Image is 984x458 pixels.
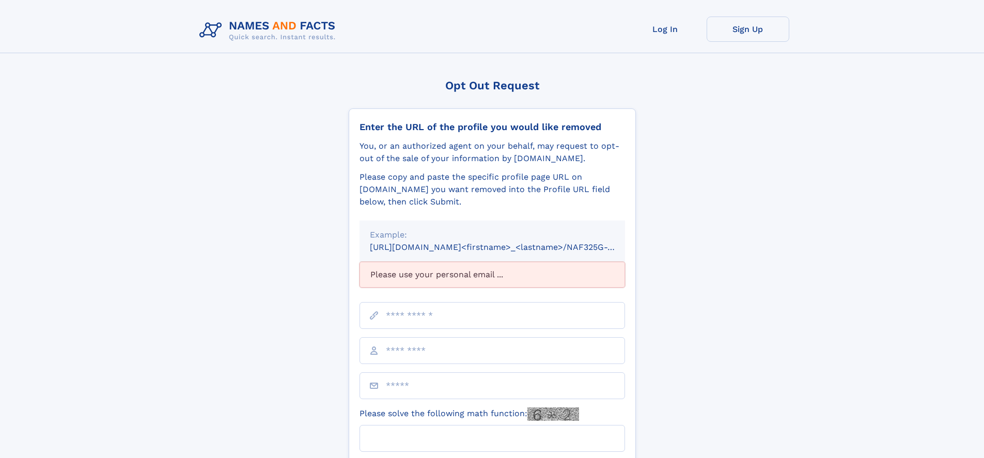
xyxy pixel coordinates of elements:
div: Example: [370,229,615,241]
img: Logo Names and Facts [195,17,344,44]
div: Enter the URL of the profile you would like removed [360,121,625,133]
div: Please use your personal email ... [360,262,625,288]
a: Sign Up [707,17,789,42]
a: Log In [624,17,707,42]
small: [URL][DOMAIN_NAME]<firstname>_<lastname>/NAF325G-xxxxxxxx [370,242,645,252]
label: Please solve the following math function: [360,407,579,421]
div: Opt Out Request [349,79,636,92]
div: You, or an authorized agent on your behalf, may request to opt-out of the sale of your informatio... [360,140,625,165]
div: Please copy and paste the specific profile page URL on [DOMAIN_NAME] you want removed into the Pr... [360,171,625,208]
